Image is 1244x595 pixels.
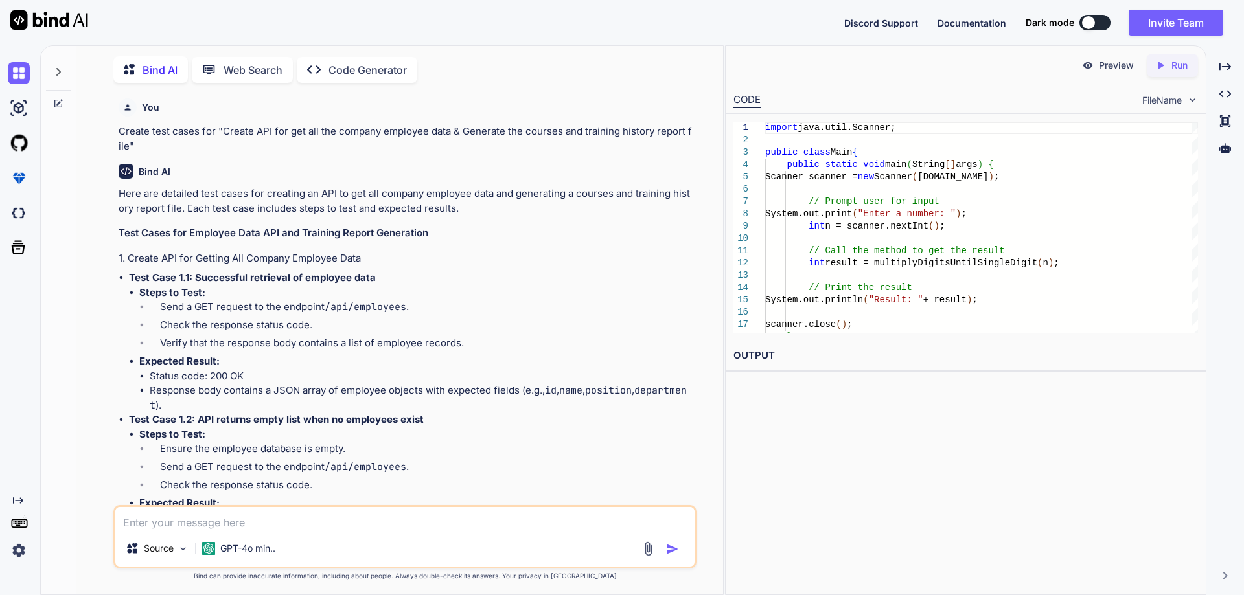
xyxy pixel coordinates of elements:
[733,282,748,294] div: 14
[967,295,972,305] span: )
[119,226,694,241] h3: Test Cases for Employee Data API and Training Report Generation
[912,159,945,170] span: String
[809,282,912,293] span: // Print the result
[844,17,918,28] span: Discord Support
[787,159,819,170] span: public
[906,159,912,170] span: (
[874,172,912,182] span: Scanner
[787,331,792,342] span: }
[150,383,694,412] li: Response body contains a JSON array of employee objects with expected fields (e.g., , , , ).
[733,232,748,245] div: 10
[129,271,376,284] strong: Test Case 1.1: Successful retrieval of employee data
[119,186,694,216] p: Here are detailed test cases for creating an API to get all company employee data and generating ...
[733,196,748,208] div: 7
[733,159,748,171] div: 4
[8,167,30,189] img: premium
[733,93,761,108] div: CODE
[988,172,993,182] span: )
[10,10,88,30] img: Bind AI
[1048,258,1054,268] span: )
[803,147,830,157] span: class
[220,542,275,555] p: GPT-4o min..
[733,257,748,269] div: 12
[1187,95,1198,106] img: chevron down
[809,245,1004,256] span: // Call the method to get the result
[863,159,885,170] span: void
[825,258,1037,268] span: result = multiplyDigitsUntilSingleDigit
[733,208,748,220] div: 8
[139,165,170,178] h6: Bind AI
[139,428,205,440] strong: Steps to Test:
[8,132,30,154] img: githubLight
[559,384,582,397] code: name
[972,295,977,305] span: ;
[830,147,852,157] span: Main
[809,258,825,268] span: int
[733,306,748,319] div: 16
[765,208,852,219] span: System.out.print
[852,208,857,219] span: (
[545,384,557,397] code: id
[8,62,30,84] img: chat
[765,147,798,157] span: public
[733,122,748,134] div: 1
[150,478,694,496] li: Check the response status code.
[150,384,687,412] code: department
[733,183,748,196] div: 6
[733,220,748,232] div: 9
[765,172,858,182] span: Scanner scanner =
[1037,258,1042,268] span: (
[923,295,966,305] span: + result
[1026,16,1074,29] span: Dark mode
[733,171,748,183] div: 5
[945,159,950,170] span: [
[844,16,918,30] button: Discord Support
[139,355,220,367] strong: Expected Result:
[852,147,857,157] span: {
[202,542,215,555] img: GPT-4o mini
[139,286,205,298] strong: Steps to Test:
[129,413,424,425] strong: Test Case 1.2: API returns empty list when no employees exist
[1099,59,1134,72] p: Preview
[809,196,939,207] span: // Prompt user for input
[142,101,159,114] h6: You
[836,319,841,330] span: (
[150,460,694,478] li: Send a GET request to the endpoint .
[1082,60,1094,71] img: preview
[798,122,895,133] span: java.util.Scanner;
[961,208,966,219] span: ;
[733,319,748,331] div: 17
[938,17,1006,28] span: Documentation
[765,319,836,330] span: scanner.close
[809,221,825,231] span: int
[139,497,220,509] strong: Expected Result:
[733,269,748,282] div: 13
[8,202,30,224] img: darkCloudIdeIcon
[641,541,656,556] img: attachment
[178,543,189,554] img: Pick Models
[1042,258,1048,268] span: n
[733,331,748,343] div: 18
[857,208,955,219] span: "Enter a number: "
[666,543,679,556] img: icon
[956,159,978,170] span: args
[113,571,697,581] p: Bind can provide inaccurate information, including about people. Always double-check its answers....
[325,300,406,313] code: /api/employees
[143,62,178,78] p: Bind AI
[885,159,907,170] span: main
[8,97,30,119] img: ai-studio
[733,146,748,159] div: 3
[1129,10,1223,36] button: Invite Team
[857,172,873,182] span: new
[8,539,30,561] img: settings
[765,122,798,133] span: import
[765,295,863,305] span: System.out.println
[733,294,748,306] div: 15
[977,159,982,170] span: )
[1054,258,1059,268] span: ;
[585,384,632,397] code: position
[726,341,1206,371] h2: OUTPUT
[1171,59,1188,72] p: Run
[841,319,846,330] span: )
[825,159,857,170] span: static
